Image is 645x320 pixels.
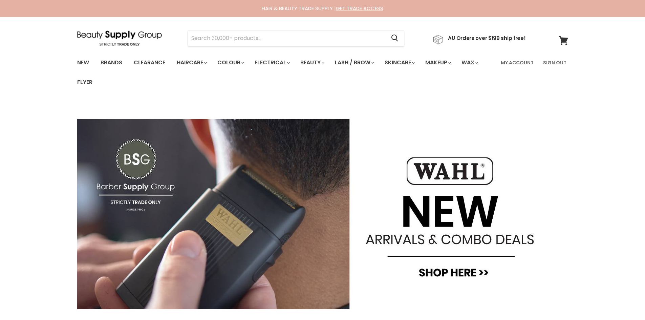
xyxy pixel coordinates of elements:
button: Search [386,30,404,46]
a: Beauty [295,56,328,70]
form: Product [188,30,404,46]
input: Search [188,30,386,46]
a: GET TRADE ACCESS [336,5,383,12]
a: Makeup [420,56,455,70]
a: Brands [95,56,127,70]
div: HAIR & BEAUTY TRADE SUPPLY | [69,5,577,12]
a: New [72,56,94,70]
a: Flyer [72,75,98,89]
ul: Main menu [72,53,497,92]
a: Electrical [250,56,294,70]
nav: Main [69,53,577,92]
a: My Account [497,56,538,70]
a: Clearance [129,56,170,70]
a: Colour [212,56,248,70]
a: Sign Out [539,56,571,70]
iframe: Gorgias live chat messenger [611,288,638,313]
a: Haircare [172,56,211,70]
a: Wax [456,56,482,70]
a: Lash / Brow [330,56,378,70]
a: Skincare [380,56,419,70]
